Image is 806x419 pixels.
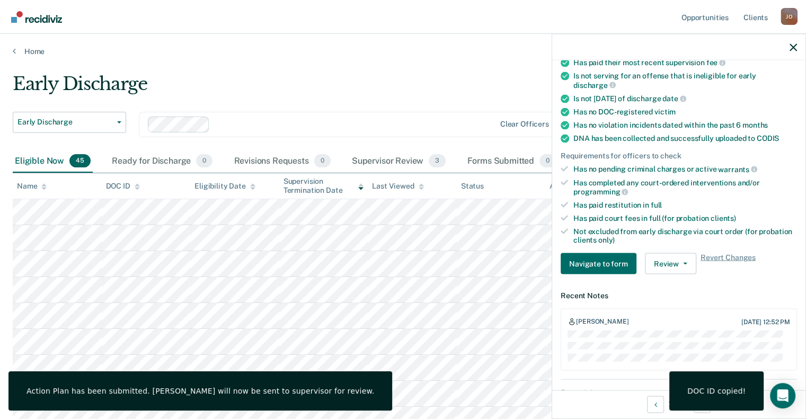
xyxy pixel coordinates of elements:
[687,386,746,396] div: DOC ID copied!
[781,8,798,25] button: Profile dropdown button
[711,213,736,222] span: clients)
[561,151,797,161] div: Requirements for officers to check
[17,118,113,127] span: Early Discharge
[552,390,805,418] div: 14 / 46
[645,253,696,274] button: Review
[573,72,797,90] div: Is not serving for an offense that is ineligible for early
[465,150,558,173] div: Forms Submitted
[573,188,628,196] span: programming
[573,134,797,143] div: DNA has been collected and successfully uploaded to
[461,182,484,191] div: Status
[429,154,446,168] span: 3
[647,396,664,413] button: Previous Opportunity
[500,120,549,129] div: Clear officers
[69,154,91,168] span: 45
[573,94,797,103] div: Is not [DATE] of discharge
[561,253,641,274] a: Navigate to form link
[561,253,636,274] button: Navigate to form
[701,253,756,274] span: Revert Changes
[232,150,332,173] div: Revisions Requests
[17,182,47,191] div: Name
[770,383,795,408] div: Open Intercom Messenger
[372,182,423,191] div: Last Viewed
[110,150,215,173] div: Ready for Discharge
[573,81,616,89] span: discharge
[13,150,93,173] div: Eligible Now
[573,58,797,67] div: Has paid their most recent supervision
[350,150,448,173] div: Supervisor Review
[781,8,798,25] div: J O
[598,236,615,244] span: only)
[573,108,797,117] div: Has no DOC-registered
[314,154,331,168] span: 0
[561,291,797,300] dt: Recent Notes
[284,177,364,195] div: Supervision Termination Date
[11,11,62,23] img: Recidiviz
[573,164,797,174] div: Has no pending criminal charges or active
[573,178,797,196] div: Has completed any court-ordered interventions and/or
[757,134,779,142] span: CODIS
[741,318,790,325] div: [DATE] 12:52 PM
[654,108,676,116] span: victim
[13,47,793,56] a: Home
[13,73,617,103] div: Early Discharge
[742,121,768,129] span: months
[539,154,556,168] span: 0
[576,317,628,326] div: [PERSON_NAME]
[662,94,686,103] span: date
[106,182,140,191] div: DOC ID
[651,200,662,209] span: full
[706,58,725,67] span: fee
[573,227,797,245] div: Not excluded from early discharge via court order (for probation clients
[561,388,797,397] dt: Supervision
[573,213,797,222] div: Has paid court fees in full (for probation
[196,154,212,168] span: 0
[26,386,374,396] div: Action Plan has been submitted. [PERSON_NAME] will now be sent to supervisor for review.
[194,182,255,191] div: Eligibility Date
[718,165,757,173] span: warrants
[573,200,797,209] div: Has paid restitution in
[550,182,599,191] div: Assigned to
[573,121,797,130] div: Has no violation incidents dated within the past 6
